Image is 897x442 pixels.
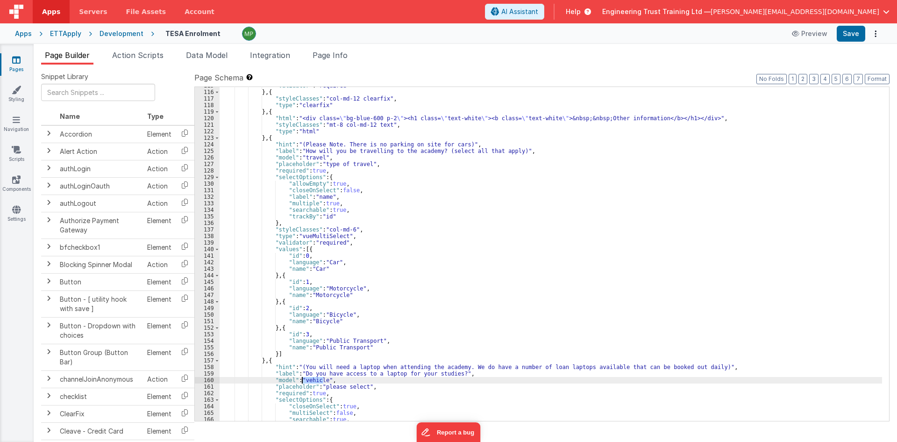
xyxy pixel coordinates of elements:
[195,338,220,344] div: 154
[143,405,175,422] td: Element
[602,7,890,16] button: Engineering Trust Training Ltd — [PERSON_NAME][EMAIL_ADDRESS][DOMAIN_NAME]
[195,95,220,102] div: 117
[143,212,175,239] td: Element
[195,266,220,272] div: 143
[798,74,807,84] button: 2
[143,177,175,195] td: Action
[56,388,143,405] td: checklist
[45,51,90,60] span: Page Builder
[786,26,833,41] button: Preview
[789,74,797,84] button: 1
[195,187,220,194] div: 131
[195,305,220,312] div: 149
[15,29,32,38] div: Apps
[195,298,220,305] div: 148
[143,256,175,273] td: Action
[143,370,175,388] td: Action
[195,318,220,325] div: 151
[195,194,220,200] div: 132
[195,344,220,351] div: 155
[195,102,220,109] div: 118
[195,272,220,279] div: 144
[195,292,220,298] div: 147
[195,220,220,226] div: 136
[195,128,220,135] div: 122
[56,125,143,143] td: Accordion
[56,143,143,160] td: Alert Action
[112,51,164,60] span: Action Scripts
[711,7,879,16] span: [PERSON_NAME][EMAIL_ADDRESS][DOMAIN_NAME]
[195,279,220,285] div: 145
[143,273,175,290] td: Element
[195,167,220,174] div: 128
[756,74,787,84] button: No Folds
[242,27,256,40] img: d1b3957e0e3bbdb8f8696e71734a7a40
[195,181,220,187] div: 130
[56,273,143,290] td: Button
[195,161,220,167] div: 127
[195,226,220,233] div: 137
[195,239,220,246] div: 139
[837,26,865,42] button: Save
[143,317,175,344] td: Element
[195,115,220,122] div: 120
[143,344,175,370] td: Element
[56,239,143,256] td: bfcheckbox1
[100,29,143,38] div: Development
[56,212,143,239] td: Authorize Payment Gateway
[195,141,220,148] div: 124
[501,7,538,16] span: AI Assistant
[195,213,220,220] div: 135
[832,74,840,84] button: 5
[195,154,220,161] div: 126
[195,351,220,357] div: 156
[485,4,544,20] button: AI Assistant
[602,7,711,16] span: Engineering Trust Training Ltd —
[250,51,290,60] span: Integration
[195,122,220,128] div: 121
[195,174,220,181] div: 129
[56,405,143,422] td: ClearFix
[820,74,830,84] button: 4
[195,207,220,213] div: 134
[195,109,220,115] div: 119
[56,370,143,388] td: channelJoinAnonymous
[143,160,175,177] td: Action
[60,112,80,120] span: Name
[195,246,220,253] div: 140
[186,51,228,60] span: Data Model
[566,7,581,16] span: Help
[195,148,220,154] div: 125
[195,403,220,410] div: 164
[195,357,220,364] div: 157
[842,74,852,84] button: 6
[143,388,175,405] td: Element
[56,422,143,440] td: Cleave - Credit Card
[143,143,175,160] td: Action
[50,29,81,38] div: ETTApply
[194,72,243,83] span: Page Schema
[56,195,143,212] td: authLogout
[41,84,155,101] input: Search Snippets ...
[195,370,220,377] div: 159
[195,200,220,207] div: 133
[195,325,220,331] div: 152
[809,74,819,84] button: 3
[195,416,220,423] div: 166
[56,317,143,344] td: Button - Dropdown with choices
[195,312,220,318] div: 150
[869,27,882,40] button: Options
[195,331,220,338] div: 153
[42,7,60,16] span: Apps
[195,384,220,390] div: 161
[41,72,88,81] span: Snippet Library
[195,377,220,384] div: 160
[195,89,220,95] div: 116
[195,135,220,141] div: 123
[417,422,481,442] iframe: Marker.io feedback button
[56,177,143,195] td: authLoginOauth
[165,30,221,37] h4: TESA Enrolment
[143,422,175,440] td: Element
[56,256,143,273] td: Blocking Spinner Modal
[56,160,143,177] td: authLogin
